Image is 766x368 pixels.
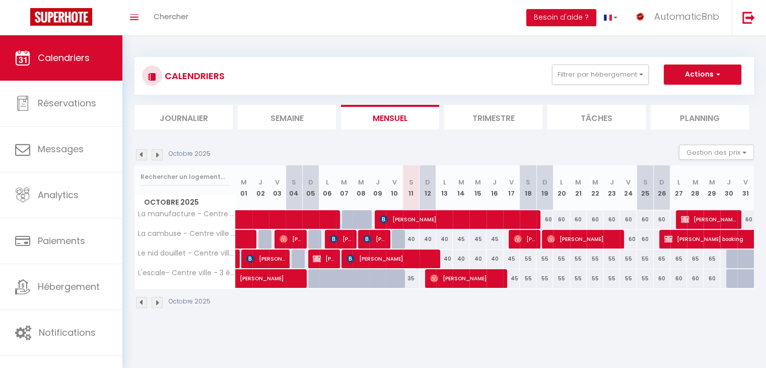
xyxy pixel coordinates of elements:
abbr: S [409,177,413,187]
div: 45 [469,230,486,249]
div: 60 [637,210,653,229]
div: 40 [436,230,453,249]
th: 25 [637,165,653,210]
div: 45 [503,269,520,288]
span: La cambuse - Centre ville - 3 étoiles [136,230,237,237]
div: 55 [536,250,553,268]
div: 60 [737,210,754,229]
div: 35 [403,269,420,288]
div: 55 [587,269,603,288]
button: Filtrer par hébergement [552,65,649,85]
div: 55 [587,250,603,268]
abbr: D [308,177,313,187]
div: 60 [587,210,603,229]
th: 31 [737,165,754,210]
div: 55 [620,269,637,288]
abbr: M [475,177,481,187]
div: 60 [570,210,587,229]
li: Semaine [238,105,336,130]
div: 65 [704,250,720,268]
div: 60 [603,210,620,229]
span: AutomaticBnb [654,10,719,23]
li: Trimestre [444,105,542,130]
div: 55 [520,269,536,288]
th: 27 [670,165,687,210]
div: 65 [670,250,687,268]
th: 23 [603,165,620,210]
th: 03 [269,165,286,210]
div: 55 [603,250,620,268]
span: L'escale- Centre ville - 3 étoiles [136,269,237,277]
th: 15 [469,165,486,210]
div: 55 [570,250,587,268]
div: 60 [536,210,553,229]
span: [PERSON_NAME] [280,229,302,249]
th: 26 [654,165,670,210]
abbr: L [677,177,680,187]
abbr: M [592,177,598,187]
th: 13 [436,165,453,210]
abbr: L [560,177,563,187]
span: [PERSON_NAME] [346,249,435,268]
div: 40 [486,250,503,268]
span: Le nid douillet - Centre ville - 3 étoiles [136,250,237,257]
span: [PERSON_NAME] [514,229,536,249]
div: 55 [570,269,587,288]
div: 60 [620,230,637,249]
img: Super Booking [30,8,92,26]
div: 55 [553,269,570,288]
th: 24 [620,165,637,210]
div: 60 [637,230,653,249]
th: 20 [553,165,570,210]
li: Tâches [547,105,646,130]
th: 02 [252,165,269,210]
th: 29 [704,165,720,210]
abbr: M [692,177,699,187]
img: logout [742,11,755,24]
abbr: V [509,177,514,187]
div: 45 [453,230,469,249]
div: 60 [553,210,570,229]
th: 14 [453,165,469,210]
div: 40 [403,230,420,249]
abbr: J [493,177,497,187]
th: 01 [236,165,252,210]
button: Besoin d'aide ? [526,9,596,26]
span: [PERSON_NAME] [430,269,502,288]
div: 60 [687,269,704,288]
input: Rechercher un logement... [141,168,230,186]
div: 45 [503,250,520,268]
th: 22 [587,165,603,210]
abbr: J [610,177,614,187]
div: 65 [687,250,704,268]
abbr: S [292,177,296,187]
abbr: V [275,177,280,187]
span: Octobre 2025 [135,195,235,210]
abbr: L [326,177,329,187]
li: Mensuel [341,105,439,130]
div: 55 [637,250,653,268]
div: 55 [603,269,620,288]
div: 40 [453,250,469,268]
abbr: D [542,177,547,187]
img: ... [633,9,648,24]
div: 55 [637,269,653,288]
abbr: M [358,177,364,187]
th: 19 [536,165,553,210]
th: 21 [570,165,587,210]
span: Messages [38,143,84,155]
div: 60 [654,210,670,229]
th: 09 [369,165,386,210]
p: Octobre 2025 [169,297,211,306]
div: 40 [436,250,453,268]
abbr: J [258,177,262,187]
th: 08 [353,165,369,210]
span: Paiements [38,234,85,247]
a: [PERSON_NAME] [236,269,252,288]
div: 60 [620,210,637,229]
abbr: L [443,177,446,187]
th: 18 [520,165,536,210]
div: 55 [520,250,536,268]
th: 16 [486,165,503,210]
div: 55 [553,250,570,268]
